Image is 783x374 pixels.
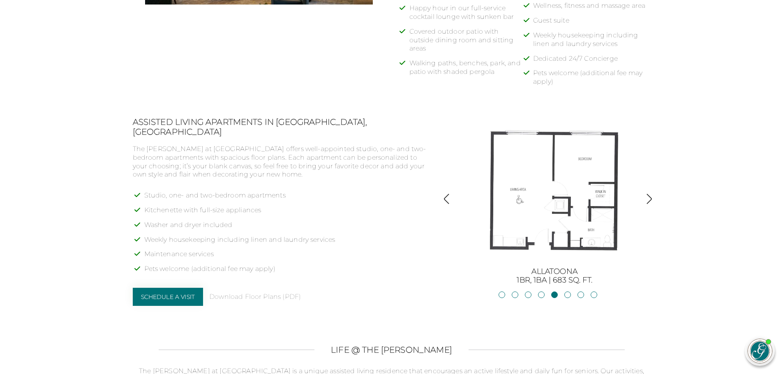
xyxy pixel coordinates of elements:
h2: LIFE @ THE [PERSON_NAME] [331,345,452,355]
li: Happy hour in our full-service cocktail lounge with sunken bar [409,4,527,28]
li: Kitchenette with full-size appliances [144,206,430,221]
a: Schedule a Visit [133,288,203,306]
li: Pets welcome (additional fee may apply) [144,265,430,280]
li: Washer and dryer included [144,221,430,236]
a: Download Floor Plans (PDF) [209,293,301,301]
li: Covered outdoor patio with outside dining room and sitting areas [409,28,527,59]
li: Dedicated 24/7 Concierge [533,55,651,69]
h3: Allatoona 1BR, 1BA | 683 sq. ft. [462,267,647,285]
p: The [PERSON_NAME] at [GEOGRAPHIC_DATA] offers well-appointed studio, one- and two-bedroom apartme... [133,145,430,179]
img: avatar [748,339,772,363]
li: Maintenance services [144,250,430,265]
li: Pets welcome (additional fee may apply) [533,69,651,92]
li: Weekly housekeeping including linen and laundry services [533,31,651,55]
button: Show previous [441,193,452,206]
li: Weekly housekeeping including linen and laundry services [144,236,430,250]
img: Show previous [441,193,452,204]
li: Walking paths, benches, park, and patio with shaded pergola [409,59,527,83]
li: Studio, one- and two-bedroom apartments [144,191,430,206]
iframe: iframe [620,153,775,328]
h2: Assisted Living Apartments in [GEOGRAPHIC_DATA], [GEOGRAPHIC_DATA] [133,117,430,137]
li: Wellness, fitness and massage area [533,2,651,16]
li: Guest suite [533,16,651,31]
img: Glen_AL-Allatoona-683-sf.jpg [480,117,628,265]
